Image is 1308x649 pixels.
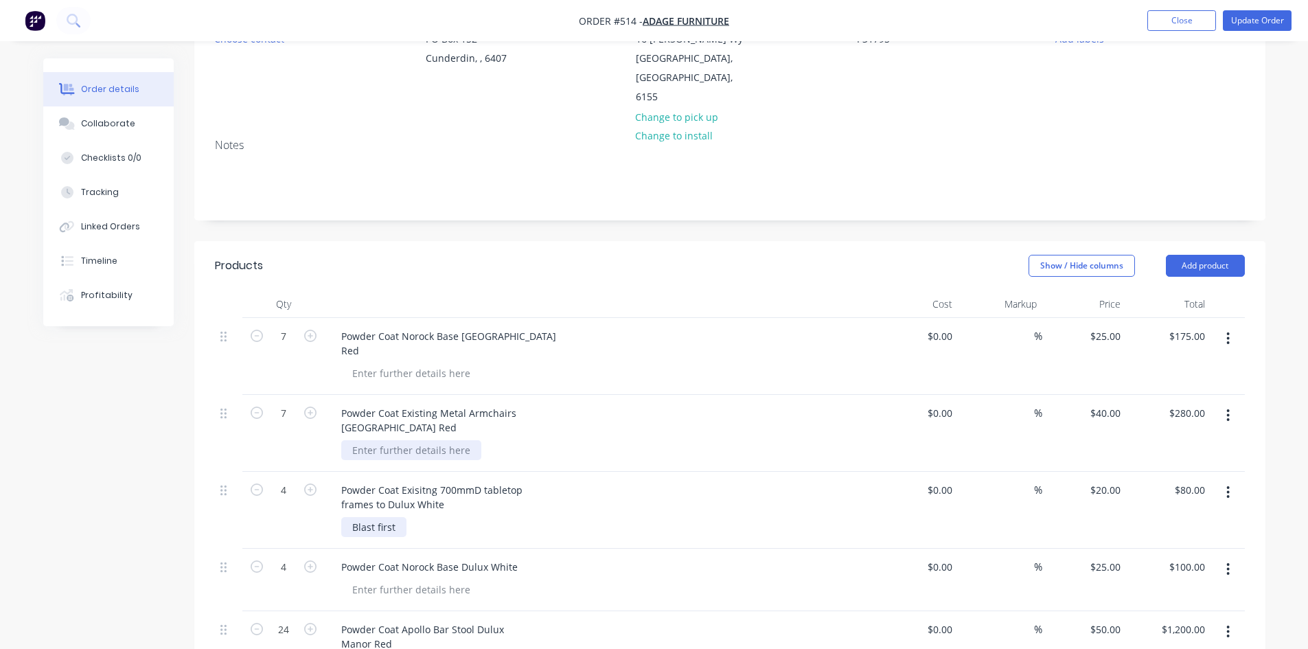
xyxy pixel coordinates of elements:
div: Markup [958,291,1042,318]
div: Powder Coat Norock Base Dulux White [330,557,529,577]
button: Linked Orders [43,209,174,244]
button: Show / Hide columns [1029,255,1135,277]
div: Notes [215,139,1245,152]
div: Profitability [81,289,133,301]
div: [GEOGRAPHIC_DATA], [GEOGRAPHIC_DATA], 6155 [636,49,750,106]
div: Powder Coat Exisitng 700mmD tabletop frames to Dulux White [330,480,533,514]
button: Order details [43,72,174,106]
div: Order details [81,83,139,95]
button: Collaborate [43,106,174,141]
button: Change to install [628,126,720,145]
div: 16 [PERSON_NAME] Wy[GEOGRAPHIC_DATA], [GEOGRAPHIC_DATA], 6155 [624,29,761,107]
button: Profitability [43,278,174,312]
div: Cunderdin, , 6407 [426,49,540,68]
span: % [1034,482,1042,498]
button: Tracking [43,175,174,209]
button: Checklists 0/0 [43,141,174,175]
div: Tracking [81,186,119,198]
div: PO Box 152Cunderdin, , 6407 [414,29,551,73]
span: Order #514 - [579,14,643,27]
div: Collaborate [81,117,135,130]
div: Blast first [341,517,406,537]
div: Products [215,258,263,274]
div: Timeline [81,255,117,267]
span: % [1034,328,1042,344]
button: Add product [1166,255,1245,277]
div: Qty [242,291,325,318]
img: Factory [25,10,45,31]
div: Cost [874,291,959,318]
span: % [1034,405,1042,421]
div: Powder Coat Norock Base [GEOGRAPHIC_DATA] Red [330,326,567,361]
div: Powder Coat Existing Metal Armchairs [GEOGRAPHIC_DATA] Red [330,403,527,437]
a: Adage Furniture [643,14,729,27]
span: % [1034,559,1042,575]
div: Checklists 0/0 [81,152,141,164]
button: Update Order [1223,10,1292,31]
button: Change to pick up [628,107,725,126]
div: Linked Orders [81,220,140,233]
div: Total [1126,291,1211,318]
button: Timeline [43,244,174,278]
span: % [1034,622,1042,637]
div: Price [1042,291,1127,318]
button: Close [1147,10,1216,31]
